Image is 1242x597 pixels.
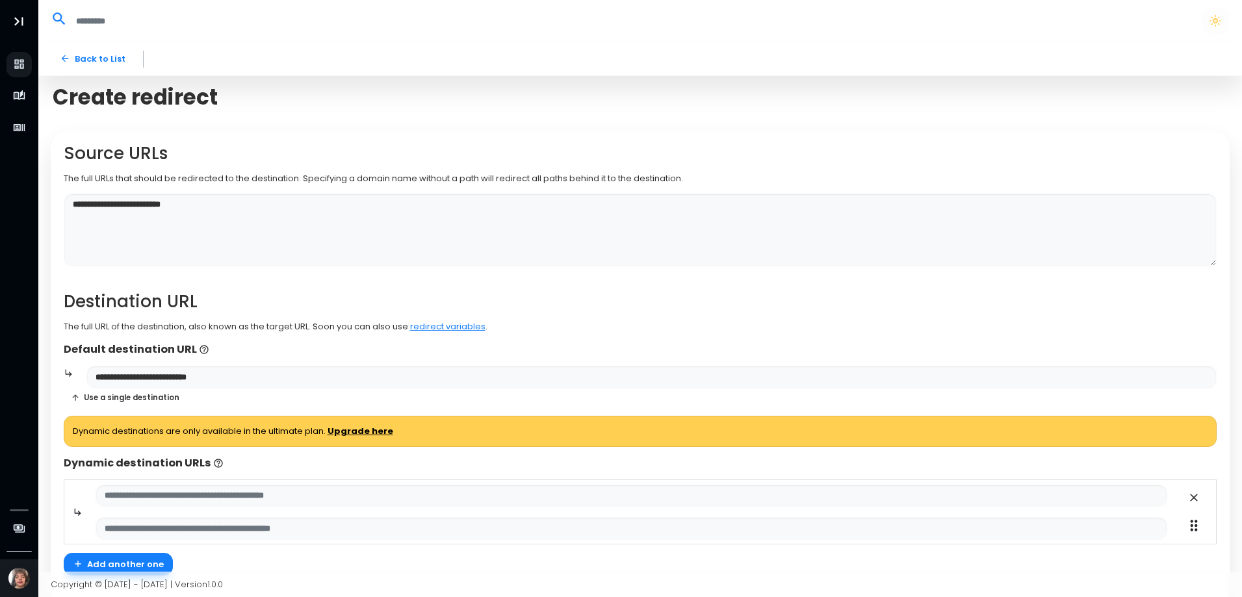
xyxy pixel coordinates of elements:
[64,292,1217,312] h2: Destination URL
[64,455,1217,471] p: Dynamic destination URLs
[64,388,187,407] button: Use a single destination
[410,320,485,333] a: redirect variables
[51,578,223,591] span: Copyright © [DATE] - [DATE] | Version 1.0.0
[64,416,1217,447] div: Dynamic destinations are only available in the ultimate plan.
[53,84,218,110] span: Create redirect
[64,553,174,576] button: Add another one
[64,144,1217,164] h2: Source URLs
[51,47,135,70] a: Back to List
[64,320,1217,333] p: The full URL of the destination, also known as the target URL. Soon you can also use .
[64,172,1217,185] p: The full URLs that should be redirected to the destination. Specifying a domain name without a pa...
[64,342,1217,357] p: Default destination URL
[8,568,30,589] img: Avatar
[328,425,393,438] a: Upgrade here
[6,9,31,34] button: Toggle Aside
